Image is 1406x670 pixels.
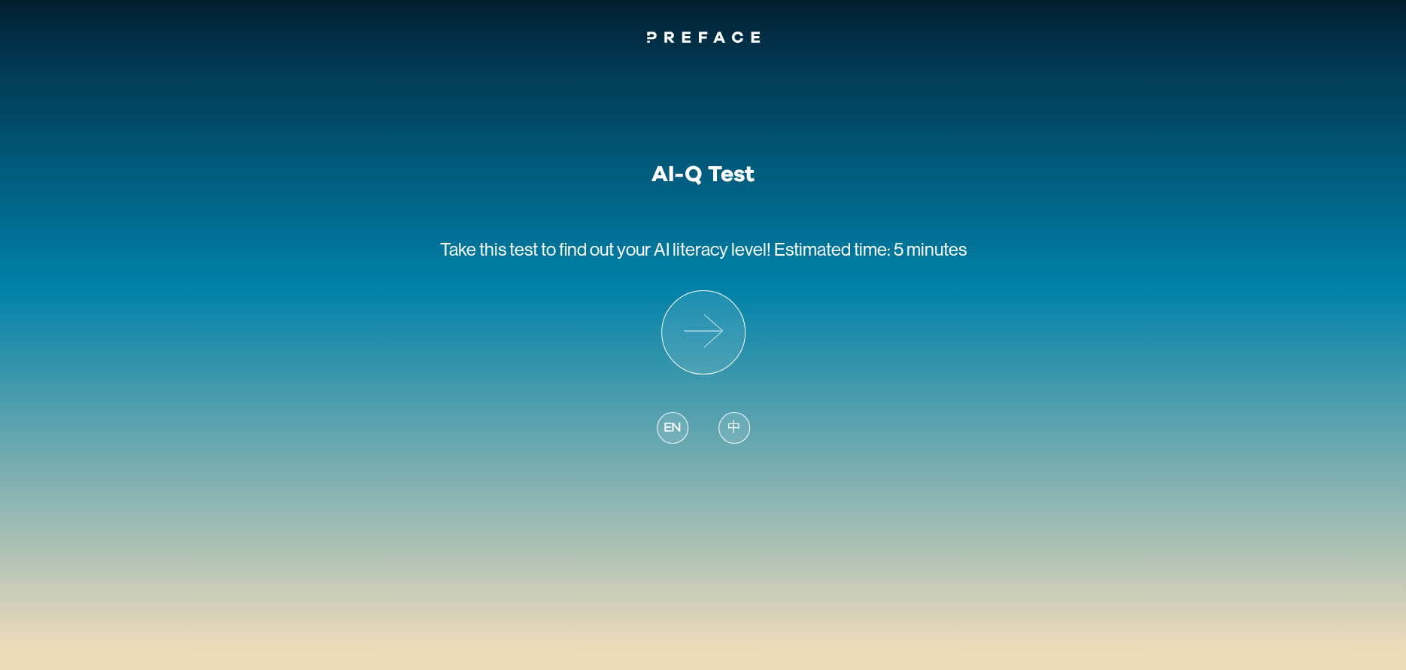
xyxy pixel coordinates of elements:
span: EN [663,418,681,438]
span: 中 [727,418,741,438]
span: Estimated time: 5 minutes [774,239,967,259]
h1: AI-Q Test [651,161,755,188]
span: Take this test to [440,239,556,259]
span: find out your AI literacy level! [559,239,771,259]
